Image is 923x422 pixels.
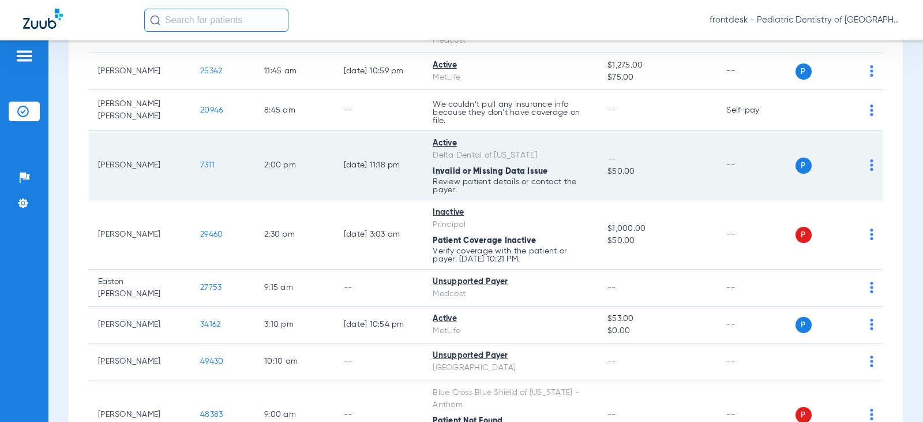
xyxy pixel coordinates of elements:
[200,106,223,114] span: 20946
[607,59,708,72] span: $1,275.00
[23,9,63,29] img: Zuub Logo
[433,72,589,84] div: MetLife
[433,387,589,411] div: Blue Cross Blue Shield of [US_STATE] - Anthem
[607,106,616,114] span: --
[255,343,335,380] td: 10:10 AM
[717,270,795,307] td: --
[433,350,589,362] div: Unsupported Payer
[717,307,795,343] td: --
[255,270,335,307] td: 9:15 AM
[335,53,424,90] td: [DATE] 10:59 PM
[89,343,191,380] td: [PERSON_NAME]
[607,410,616,419] span: --
[433,219,589,231] div: Principal
[200,410,223,419] span: 48383
[433,288,589,300] div: Medcost
[433,167,547,175] span: Invalid or Missing Data Issue
[607,223,708,235] span: $1,000.00
[433,207,589,219] div: Inactive
[607,235,708,247] span: $50.00
[200,161,215,169] span: 7311
[433,100,589,125] p: We couldn’t pull any insurance info because they don’t have coverage on file.
[607,357,616,365] span: --
[717,131,795,200] td: --
[255,307,335,343] td: 3:10 PM
[433,276,589,288] div: Unsupported Payer
[870,356,873,367] img: group-dot-blue.svg
[433,325,589,337] div: MetLife
[335,307,424,343] td: [DATE] 10:54 PM
[335,131,424,200] td: [DATE] 11:18 PM
[710,14,900,26] span: frontdesk - Pediatric Dentistry of [GEOGRAPHIC_DATA][US_STATE] (WR)
[865,367,923,422] iframe: Chat Widget
[89,90,191,131] td: [PERSON_NAME] [PERSON_NAME]
[607,313,708,325] span: $53.00
[607,154,708,166] span: --
[433,362,589,374] div: [GEOGRAPHIC_DATA]
[89,53,191,90] td: [PERSON_NAME]
[200,230,223,238] span: 29460
[144,9,288,32] input: Search for patients
[870,282,873,293] img: group-dot-blue.svg
[200,283,222,292] span: 27753
[796,227,812,243] span: P
[433,313,589,325] div: Active
[607,325,708,337] span: $0.00
[433,35,589,47] div: Medcost
[200,357,223,365] span: 49430
[150,15,160,25] img: Search Icon
[433,247,589,263] p: Verify coverage with the patient or payer. [DATE] 10:21 PM.
[89,200,191,270] td: [PERSON_NAME]
[335,200,424,270] td: [DATE] 3:03 AM
[870,104,873,116] img: group-dot-blue.svg
[796,158,812,174] span: P
[870,159,873,171] img: group-dot-blue.svg
[200,320,220,328] span: 34162
[89,131,191,200] td: [PERSON_NAME]
[433,59,589,72] div: Active
[255,200,335,270] td: 2:30 PM
[607,166,708,178] span: $50.00
[335,270,424,307] td: --
[89,307,191,343] td: [PERSON_NAME]
[717,200,795,270] td: --
[717,343,795,380] td: --
[717,90,795,131] td: Self-pay
[717,53,795,90] td: --
[607,72,708,84] span: $75.00
[255,53,335,90] td: 11:45 AM
[255,90,335,131] td: 8:45 AM
[433,178,589,194] p: Review patient details or contact the payer.
[433,150,589,162] div: Delta Dental of [US_STATE]
[433,137,589,150] div: Active
[796,317,812,333] span: P
[335,343,424,380] td: --
[870,319,873,330] img: group-dot-blue.svg
[255,131,335,200] td: 2:00 PM
[607,283,616,292] span: --
[870,65,873,77] img: group-dot-blue.svg
[335,90,424,131] td: --
[200,67,222,75] span: 25342
[796,64,812,80] span: P
[870,229,873,240] img: group-dot-blue.svg
[433,237,536,245] span: Patient Coverage Inactive
[15,49,33,63] img: hamburger-icon
[89,270,191,307] td: Easton [PERSON_NAME]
